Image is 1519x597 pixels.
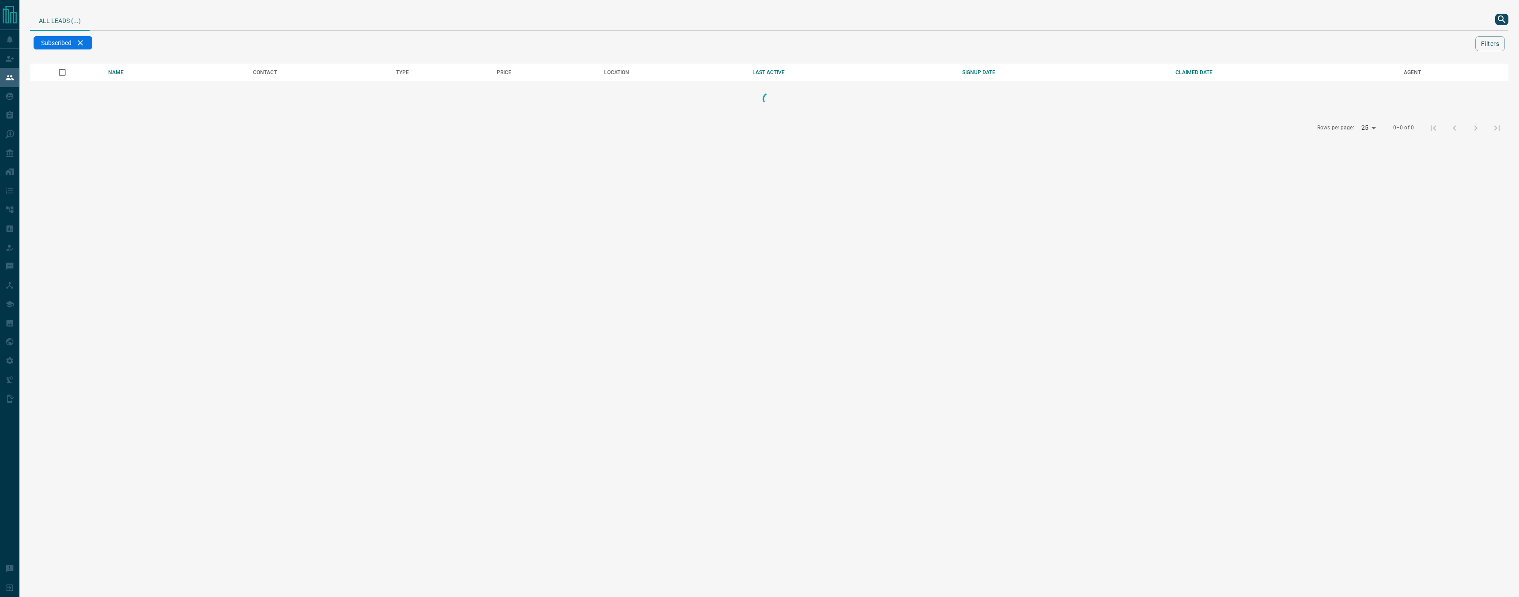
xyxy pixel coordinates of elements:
[108,69,240,76] div: NAME
[41,39,72,46] span: Subscribed
[30,9,90,31] div: All Leads (...)
[253,69,383,76] div: CONTACT
[725,90,813,108] div: Loading
[1358,121,1379,134] div: 25
[604,69,739,76] div: LOCATION
[752,69,949,76] div: LAST ACTIVE
[34,36,92,49] div: Subscribed
[1393,124,1414,132] p: 0–0 of 0
[1404,69,1508,76] div: AGENT
[497,69,591,76] div: PRICE
[1175,69,1391,76] div: CLAIMED DATE
[396,69,484,76] div: TYPE
[1317,124,1354,132] p: Rows per page:
[962,69,1162,76] div: SIGNUP DATE
[1495,14,1508,25] button: search button
[1475,36,1505,51] button: Filters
